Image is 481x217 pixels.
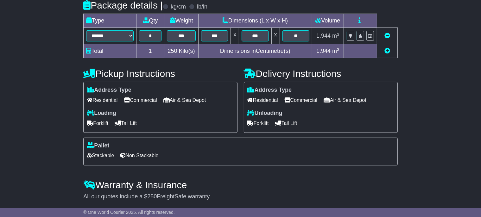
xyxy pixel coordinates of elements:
[247,95,278,105] span: Residential
[247,110,282,117] label: Unloading
[275,118,297,128] span: Tail Lift
[384,48,390,54] a: Add new item
[87,142,109,149] label: Pallet
[84,14,136,28] td: Type
[87,87,131,94] label: Address Type
[164,44,199,58] td: Kilo(s)
[332,48,339,54] span: m
[87,151,114,160] span: Stackable
[83,68,237,79] h4: Pickup Instructions
[199,14,312,28] td: Dimensions (L x W x H)
[115,118,137,128] span: Tail Lift
[83,193,398,200] div: All our quotes include a $ FreightSafe warranty.
[271,28,280,44] td: x
[163,95,206,105] span: Air & Sea Depot
[87,95,117,105] span: Residential
[87,118,108,128] span: Forklift
[120,151,158,160] span: Non Stackable
[247,87,292,94] label: Address Type
[84,44,136,58] td: Total
[124,95,157,105] span: Commercial
[316,33,331,39] span: 1.944
[231,28,239,44] td: x
[136,14,164,28] td: Qty
[164,14,199,28] td: Weight
[168,48,177,54] span: 250
[316,48,331,54] span: 1.944
[83,210,175,215] span: © One World Courier 2025. All rights reserved.
[337,47,339,52] sup: 3
[136,44,164,58] td: 1
[384,33,390,39] a: Remove this item
[284,95,317,105] span: Commercial
[83,180,398,190] h4: Warranty & Insurance
[337,32,339,37] sup: 3
[332,33,339,39] span: m
[171,3,186,10] label: kg/cm
[324,95,366,105] span: Air & Sea Depot
[147,193,157,200] span: 250
[197,3,207,10] label: lb/in
[87,110,116,117] label: Loading
[247,118,269,128] span: Forklift
[199,44,312,58] td: Dimensions in Centimetre(s)
[244,68,398,79] h4: Delivery Instructions
[312,14,344,28] td: Volume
